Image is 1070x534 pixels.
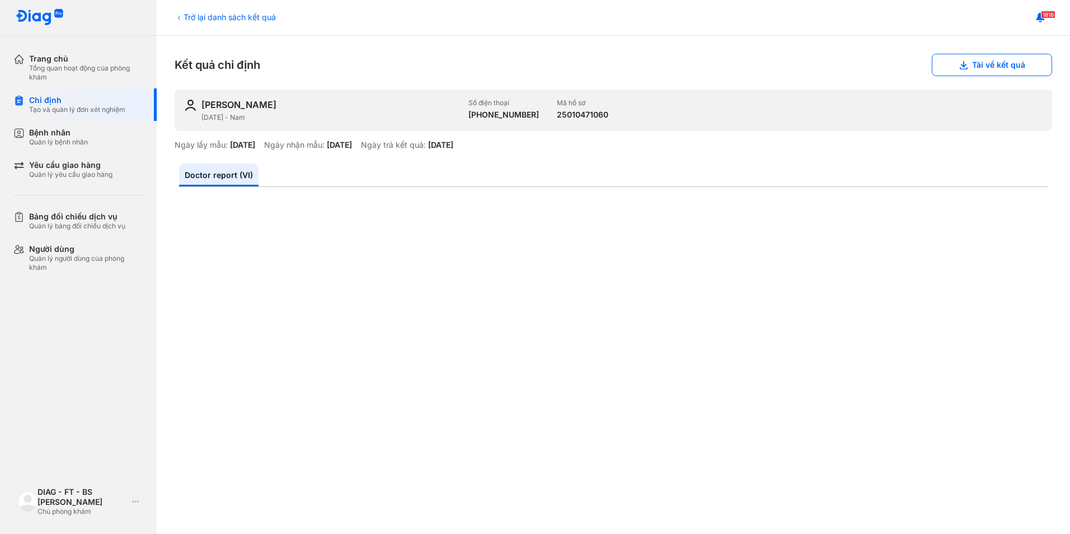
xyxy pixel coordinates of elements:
[179,163,259,186] a: Doctor report (VI)
[932,54,1052,76] button: Tải về kết quả
[29,54,143,64] div: Trang chủ
[18,491,37,511] img: logo
[29,160,112,170] div: Yêu cầu giao hàng
[29,64,143,82] div: Tổng quan hoạt động của phòng khám
[29,128,88,138] div: Bệnh nhân
[468,110,539,120] div: [PHONE_NUMBER]
[230,140,255,150] div: [DATE]
[29,212,125,222] div: Bảng đối chiếu dịch vụ
[37,507,128,516] div: Chủ phòng khám
[557,99,608,107] div: Mã hồ sơ
[201,113,459,122] div: [DATE] - Nam
[29,222,125,231] div: Quản lý bảng đối chiếu dịch vụ
[29,95,125,105] div: Chỉ định
[29,105,125,114] div: Tạo và quản lý đơn xét nghiệm
[1041,11,1055,18] span: 1816
[175,54,1052,76] div: Kết quả chỉ định
[361,140,426,150] div: Ngày trả kết quả:
[29,254,143,272] div: Quản lý người dùng của phòng khám
[184,99,197,112] img: user-icon
[37,487,128,507] div: DIAG - FT - BS [PERSON_NAME]
[29,244,143,254] div: Người dùng
[264,140,325,150] div: Ngày nhận mẫu:
[557,110,608,120] div: 25010471060
[29,138,88,147] div: Quản lý bệnh nhân
[175,140,228,150] div: Ngày lấy mẫu:
[327,140,352,150] div: [DATE]
[428,140,453,150] div: [DATE]
[468,99,539,107] div: Số điện thoại
[16,9,64,26] img: logo
[29,170,112,179] div: Quản lý yêu cầu giao hàng
[175,11,276,23] div: Trở lại danh sách kết quả
[201,99,276,111] div: [PERSON_NAME]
